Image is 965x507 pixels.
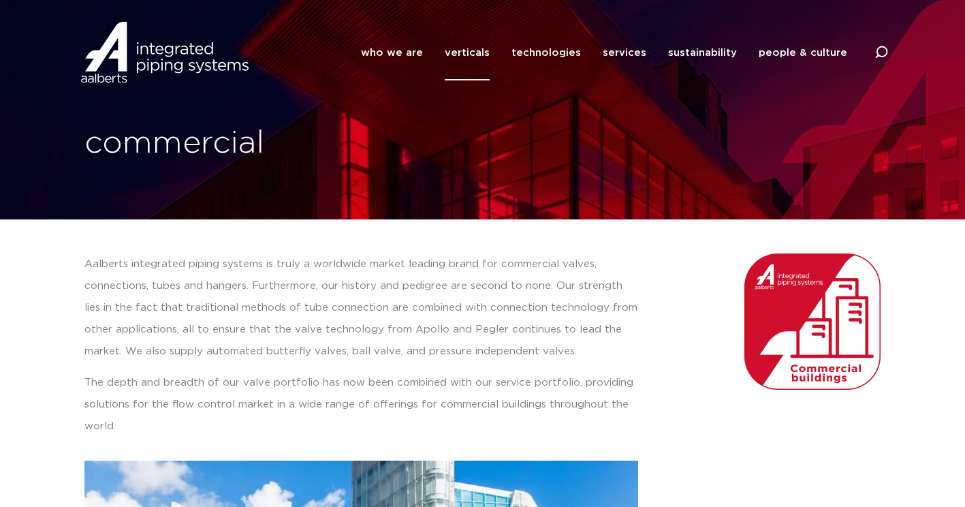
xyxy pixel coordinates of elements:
[84,122,476,166] h1: commercial
[84,253,638,363] p: Aalberts integrated piping systems is truly a worldwide market leading brand for commercial valve...
[84,372,638,437] p: The depth and breadth of our valve portfolio has now been combined with our service portfolio, pr...
[361,25,847,80] nav: Menu
[603,25,646,80] a: services
[744,253,881,390] img: Aalberts_IPS_icon_commercial_buildings_rgb
[361,25,423,80] a: who we are
[759,25,847,80] a: people & culture
[445,25,490,80] a: verticals
[511,25,581,80] a: technologies
[668,25,737,80] a: sustainability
